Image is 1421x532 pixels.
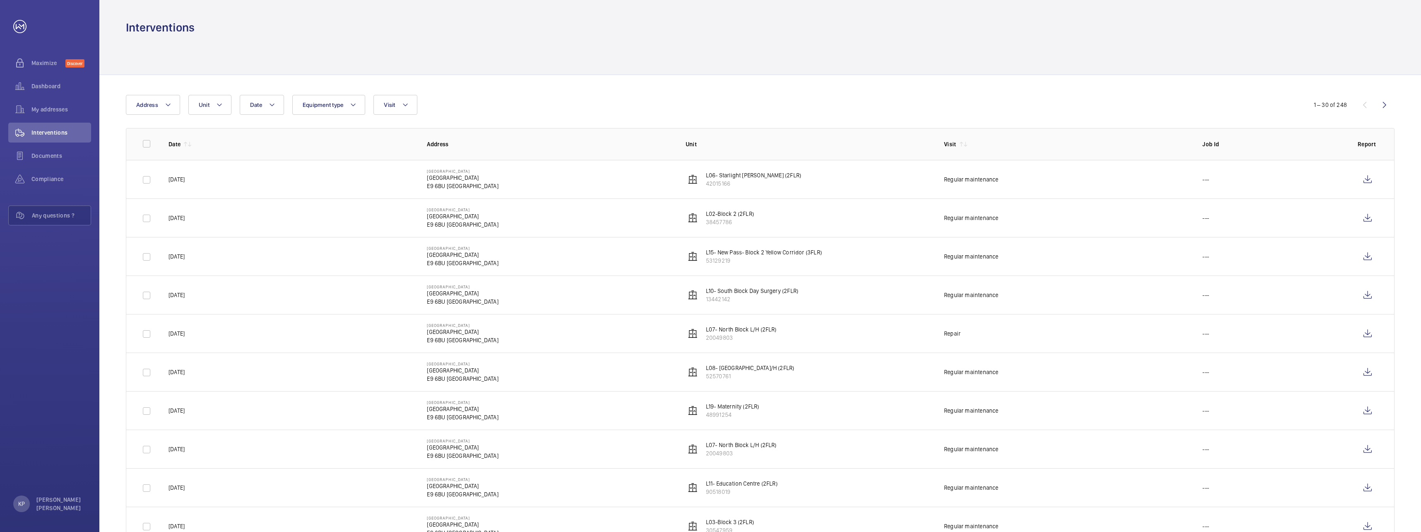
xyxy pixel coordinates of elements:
p: [GEOGRAPHIC_DATA] [427,438,498,443]
p: Visit [944,140,956,148]
p: [GEOGRAPHIC_DATA] [427,323,498,328]
p: --- [1202,291,1209,299]
button: Equipment type [292,95,366,115]
p: --- [1202,214,1209,222]
div: Regular maintenance [944,175,998,184]
p: E9 6BU [GEOGRAPHIC_DATA] [427,413,498,421]
p: [GEOGRAPHIC_DATA] [427,174,498,182]
p: 53129219 [706,256,822,265]
p: [GEOGRAPHIC_DATA] [427,366,498,375]
div: Regular maintenance [944,484,998,492]
p: --- [1202,175,1209,184]
p: [DATE] [169,484,185,492]
p: [GEOGRAPHIC_DATA] [427,361,498,366]
span: Interventions [31,128,91,137]
div: Regular maintenance [944,406,998,415]
h1: Interventions [126,20,195,35]
span: Documents [31,152,91,160]
span: Maximize [31,59,65,67]
p: [GEOGRAPHIC_DATA] [427,328,498,336]
img: elevator.svg [688,444,698,454]
p: [DATE] [169,214,185,222]
button: Address [126,95,180,115]
div: Repair [944,329,961,338]
img: elevator.svg [688,290,698,300]
p: KP [18,500,25,508]
p: [DATE] [169,406,185,415]
p: L11- Education Centre (2FLR) [706,479,778,488]
p: [DATE] [169,252,185,261]
button: Visit [373,95,417,115]
p: L03-Block 3 (2FLR) [706,518,754,526]
p: 90518019 [706,488,778,496]
p: Unit [686,140,931,148]
div: Regular maintenance [944,522,998,530]
img: elevator.svg [688,329,698,339]
p: 48991254 [706,411,759,419]
p: --- [1202,329,1209,338]
p: [GEOGRAPHIC_DATA] [427,207,498,212]
p: [DATE] [169,445,185,453]
div: Regular maintenance [944,252,998,261]
p: L02-Block 2 (2FLR) [706,210,754,218]
p: [GEOGRAPHIC_DATA] [427,405,498,413]
div: Regular maintenance [944,214,998,222]
p: E9 6BU [GEOGRAPHIC_DATA] [427,259,498,267]
span: Discover [65,59,84,68]
p: [PERSON_NAME] [PERSON_NAME] [36,496,86,512]
p: 42015166 [706,179,801,188]
img: elevator.svg [688,174,698,184]
div: Regular maintenance [944,445,998,453]
span: My addresses [31,105,91,114]
p: --- [1202,522,1209,530]
img: elevator.svg [688,483,698,493]
span: Visit [384,102,395,108]
p: [DATE] [169,291,185,299]
p: 20049803 [706,449,777,457]
div: 1 – 30 of 248 [1314,101,1347,109]
span: Date [250,102,262,108]
p: [GEOGRAPHIC_DATA] [427,443,498,452]
span: Address [136,102,158,108]
p: [DATE] [169,175,185,184]
p: E9 6BU [GEOGRAPHIC_DATA] [427,336,498,344]
p: [GEOGRAPHIC_DATA] [427,289,498,297]
p: L06- Starlight [PERSON_NAME] (2FLR) [706,171,801,179]
span: Compliance [31,175,91,183]
p: Date [169,140,181,148]
p: L15- New Pass- Block 2 Yellow Corridor (3FLR) [706,248,822,256]
p: [GEOGRAPHIC_DATA] [427,515,498,520]
p: 38457786 [706,218,754,226]
img: elevator.svg [688,213,698,223]
p: E9 6BU [GEOGRAPHIC_DATA] [427,452,498,460]
p: L07- North Block L/H (2FLR) [706,441,777,449]
p: [DATE] [169,368,185,376]
div: Regular maintenance [944,291,998,299]
p: 20049803 [706,334,777,342]
p: 52570761 [706,372,795,380]
p: [GEOGRAPHIC_DATA] [427,246,498,251]
p: --- [1202,252,1209,261]
span: Unit [199,102,210,108]
p: --- [1202,406,1209,415]
img: elevator.svg [688,251,698,261]
p: --- [1202,368,1209,376]
p: Address [427,140,672,148]
p: [GEOGRAPHIC_DATA] [427,251,498,259]
button: Unit [188,95,231,115]
button: Date [240,95,284,115]
p: E9 6BU [GEOGRAPHIC_DATA] [427,220,498,229]
img: elevator.svg [688,521,698,531]
span: Any questions ? [32,211,91,220]
span: Equipment type [303,102,344,108]
p: L08- [GEOGRAPHIC_DATA]/H (2FLR) [706,364,795,372]
img: elevator.svg [688,406,698,416]
p: E9 6BU [GEOGRAPHIC_DATA] [427,182,498,190]
p: [GEOGRAPHIC_DATA] [427,482,498,490]
p: [GEOGRAPHIC_DATA] [427,284,498,289]
p: [GEOGRAPHIC_DATA] [427,212,498,220]
p: E9 6BU [GEOGRAPHIC_DATA] [427,490,498,498]
p: E9 6BU [GEOGRAPHIC_DATA] [427,375,498,383]
div: Regular maintenance [944,368,998,376]
p: Report [1358,140,1378,148]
